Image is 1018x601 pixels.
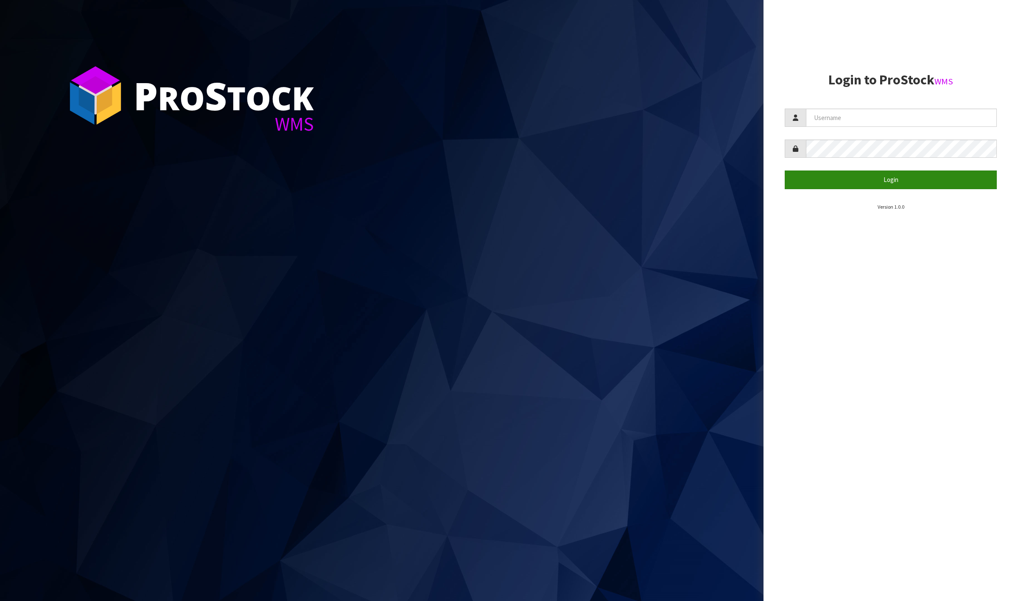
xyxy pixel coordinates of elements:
input: Username [806,109,997,127]
span: S [205,70,227,121]
div: ro tock [134,76,314,115]
img: ProStock Cube [64,64,127,127]
h2: Login to ProStock [785,73,997,87]
small: Version 1.0.0 [878,204,904,210]
small: WMS [934,76,953,87]
button: Login [785,171,997,189]
span: P [134,70,158,121]
div: WMS [134,115,314,134]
